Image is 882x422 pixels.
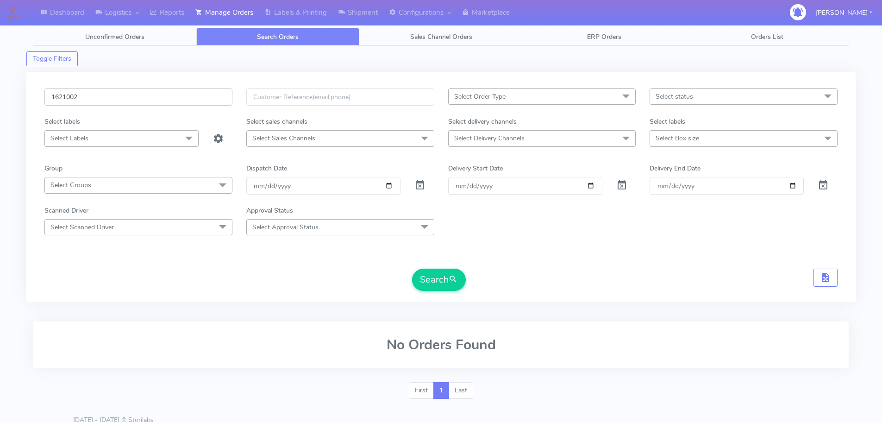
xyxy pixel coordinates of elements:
label: Select sales channels [246,117,307,126]
label: Delivery Start Date [448,164,503,173]
label: Select labels [44,117,80,126]
button: Toggle Filters [26,51,78,66]
span: Orders List [751,32,783,41]
input: Order Id [44,88,232,106]
span: Search Orders [257,32,299,41]
label: Approval Status [246,206,293,215]
ul: Tabs [33,28,849,46]
span: Select Sales Channels [252,134,315,143]
span: Unconfirmed Orders [85,32,144,41]
span: Select Approval Status [252,223,319,232]
label: Delivery End Date [650,164,701,173]
span: Select Groups [50,181,91,189]
span: Select Delivery Channels [454,134,525,143]
button: Search [412,269,466,291]
a: 1 [433,382,449,399]
span: Select status [656,92,693,101]
span: Select Labels [50,134,88,143]
label: Dispatch Date [246,164,287,173]
span: Select Box size [656,134,699,143]
label: Select delivery channels [448,117,517,126]
label: Select labels [650,117,685,126]
label: Group [44,164,63,173]
span: Select Order Type [454,92,506,101]
span: Sales Channel Orders [410,32,472,41]
span: ERP Orders [587,32,621,41]
input: Customer Reference(email,phone) [246,88,434,106]
button: [PERSON_NAME] [809,3,879,22]
h2: No Orders Found [44,337,838,353]
label: Scanned Driver [44,206,88,215]
span: Select Scanned Driver [50,223,114,232]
